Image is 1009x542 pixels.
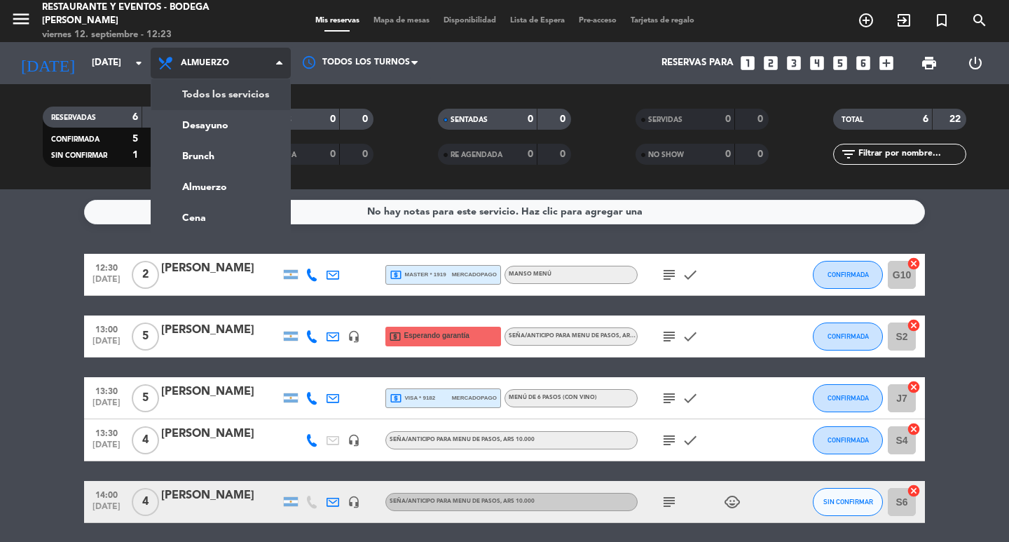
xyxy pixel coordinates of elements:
i: check [682,266,699,283]
span: , ARS 10.000 [619,333,654,339]
div: LOG OUT [952,42,998,84]
i: subject [661,328,678,345]
div: viernes 12. septiembre - 12:23 [42,28,242,42]
span: print [921,55,938,72]
i: child_care [724,494,741,510]
span: RE AGENDADA [451,151,502,158]
i: search [971,12,988,29]
strong: 0 [725,149,731,159]
strong: 0 [330,149,336,159]
span: 5 [132,323,159,351]
i: headset_mic [348,330,360,343]
span: [DATE] [89,337,124,353]
span: [DATE] [89,502,124,518]
span: SENTADAS [451,116,488,123]
span: Seña/anticipo para MENU DE PASOS [390,499,535,504]
span: Almuerzo [181,58,229,68]
i: power_settings_new [967,55,984,72]
span: 13:00 [89,320,124,337]
span: mercadopago [452,270,497,279]
i: subject [661,390,678,407]
a: Brunch [151,141,290,172]
span: Disponibilidad [437,17,503,25]
span: 13:30 [89,424,124,440]
strong: 0 [528,149,533,159]
span: SIN CONFIRMAR [823,498,873,506]
button: SIN CONFIRMAR [813,488,883,516]
i: local_atm [390,392,402,405]
span: [DATE] [89,275,124,291]
span: 12:30 [89,259,124,275]
i: check [682,432,699,449]
span: , ARS 10.000 [500,437,535,442]
span: Seña/anticipo para MENU DE PASOS [509,333,654,339]
strong: 0 [725,114,731,124]
strong: 0 [560,114,568,124]
strong: 5 [132,134,138,144]
a: Todos los servicios [151,79,290,110]
i: local_atm [390,269,402,281]
span: TOTAL [842,116,863,123]
div: Restaurante y Eventos - Bodega [PERSON_NAME] [42,1,242,28]
span: MENÚ DE 6 PASOS (Con vino) [509,395,597,400]
strong: 0 [362,149,371,159]
strong: 22 [949,114,963,124]
i: cancel [907,422,921,436]
span: RESERVADAS [51,114,96,121]
span: SIN CONFIRMAR [51,152,107,159]
i: looks_5 [831,54,849,72]
i: looks_two [762,54,780,72]
div: [PERSON_NAME] [161,321,280,339]
span: Lista de Espera [503,17,572,25]
span: CONFIRMADA [51,136,99,143]
button: CONFIRMADA [813,384,883,412]
span: SERVIDAS [648,116,682,123]
span: Pre-acceso [572,17,624,25]
span: NO SHOW [648,151,684,158]
span: MANSO MENÚ [509,271,551,277]
i: turned_in_not [933,12,950,29]
i: headset_mic [348,434,360,447]
strong: 0 [330,114,336,124]
div: [PERSON_NAME] [161,487,280,505]
span: CONFIRMADA [828,271,869,278]
span: , ARS 10.000 [500,499,535,504]
strong: 0 [560,149,568,159]
strong: 0 [362,114,371,124]
i: subject [661,494,678,510]
div: No hay notas para este servicio. Haz clic para agregar una [367,204,643,220]
span: CONFIRMADA [828,332,869,340]
i: cancel [907,380,921,394]
a: Cena [151,203,290,233]
i: subject [661,432,678,449]
span: Seña/anticipo para MENU DE PASOS [390,437,535,442]
a: Almuerzo [151,172,290,203]
span: 14:00 [89,486,124,502]
button: CONFIRMADA [813,323,883,351]
span: visa * 9182 [390,392,435,405]
i: headset_mic [348,496,360,508]
i: looks_4 [808,54,826,72]
div: [PERSON_NAME] [161,383,280,401]
span: mercadopago [452,393,497,402]
span: 4 [132,488,159,516]
i: check [682,390,699,407]
strong: 6 [132,112,138,122]
span: CONFIRMADA [828,436,869,444]
i: cancel [907,318,921,332]
span: 13:30 [89,382,124,398]
i: [DATE] [11,48,85,79]
span: [DATE] [89,440,124,456]
button: CONFIRMADA [813,426,883,454]
button: CONFIRMADA [813,261,883,289]
i: subject [661,266,678,283]
span: Mapa de mesas [366,17,437,25]
i: add_circle_outline [858,12,874,29]
span: Reservas para [661,57,734,69]
strong: 0 [757,149,766,159]
i: menu [11,8,32,29]
button: menu [11,8,32,34]
strong: 0 [528,114,533,124]
i: looks_6 [854,54,872,72]
span: Mis reservas [308,17,366,25]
